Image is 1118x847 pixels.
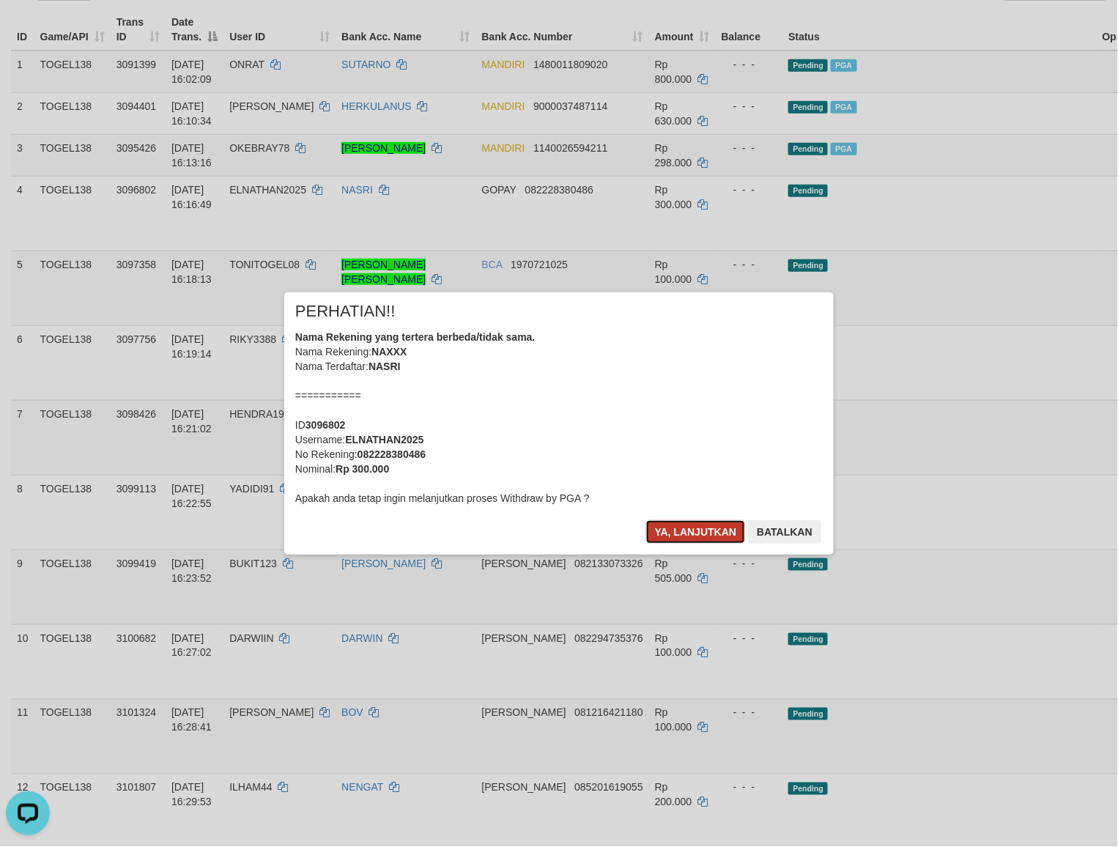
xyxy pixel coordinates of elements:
button: Ya, lanjutkan [646,520,746,544]
b: ELNATHAN2025 [345,434,423,445]
button: Batalkan [748,520,821,544]
b: Nama Rekening yang tertera berbeda/tidak sama. [295,331,536,343]
b: NAXXX [371,346,407,358]
div: Nama Rekening: Nama Terdaftar: =========== ID Username: No Rekening: Nominal: Apakah anda tetap i... [295,330,823,506]
b: 082228380486 [358,448,426,460]
b: NASRI [369,360,401,372]
b: 3096802 [306,419,346,431]
b: Rp 300.000 [336,463,389,475]
button: Open LiveChat chat widget [6,6,50,50]
span: PERHATIAN!! [295,304,396,319]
